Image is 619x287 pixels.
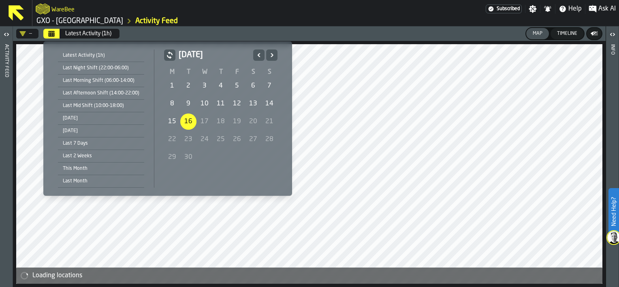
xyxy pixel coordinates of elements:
div: 6 [245,78,261,94]
div: Last Afternoon Shift (14:00-22:00) [58,89,144,98]
div: Wednesday 17 September 2025 [196,114,213,130]
div: Saturday 20 September 2025 [245,114,261,130]
div: 22 [164,131,180,148]
div: This Month [58,164,144,173]
div: 4 [213,78,229,94]
div: [DATE] [58,114,144,123]
div: Last 2 Weeks [58,152,144,161]
div: Saturday 13 September 2025 [245,96,261,112]
div: Last Month [58,177,144,186]
div: 25 [213,131,229,148]
button: button- [164,49,175,61]
div: Thursday 11 September 2025 [213,96,229,112]
div: Wednesday 3 September 2025 [196,78,213,94]
div: Sunday 28 September 2025 [261,131,277,148]
div: 20 [245,114,261,130]
div: Friday 12 September 2025 [229,96,245,112]
div: 24 [196,131,213,148]
div: Last Morning Shift (06:00-14:00) [58,76,144,85]
div: 18 [213,114,229,130]
div: Last Mid Shift (10:00-18:00) [58,101,144,110]
div: 7 [261,78,277,94]
div: Friday 19 September 2025 [229,114,245,130]
div: Sunday 21 September 2025 [261,114,277,130]
div: Select date range Select date range [50,48,286,189]
th: T [213,67,229,77]
div: 8 [164,96,180,112]
th: W [196,67,213,77]
th: S [245,67,261,77]
div: Monday 15 September 2025 [164,114,180,130]
div: Latest Activity (1h) [58,51,144,60]
div: Saturday 6 September 2025 [245,78,261,94]
div: Tuesday 2 September 2025 [180,78,196,94]
div: 17 [196,114,213,130]
div: 10 [196,96,213,112]
div: 14 [261,96,277,112]
div: Monday 29 September 2025 [164,149,180,165]
div: 11 [213,96,229,112]
div: Tuesday 9 September 2025 [180,96,196,112]
th: M [164,67,180,77]
div: 5 [229,78,245,94]
div: 3 [196,78,213,94]
th: T [180,67,196,77]
div: Thursday 4 September 2025 [213,78,229,94]
div: Friday 26 September 2025 [229,131,245,148]
div: 1 [164,78,180,94]
div: Sunday 14 September 2025 [261,96,277,112]
table: September 2025 [164,67,277,166]
div: Wednesday 10 September 2025 [196,96,213,112]
div: 28 [261,131,277,148]
button: Previous [253,49,265,61]
div: Tuesday 23 September 2025 [180,131,196,148]
div: Thursday 18 September 2025 [213,114,229,130]
div: Thursday 25 September 2025 [213,131,229,148]
div: 12 [229,96,245,112]
div: 2 [180,78,196,94]
div: 29 [164,149,180,165]
div: 15 [164,114,180,130]
div: [DATE] [58,126,144,135]
div: Last 7 Days [58,139,144,148]
div: 13 [245,96,261,112]
div: Monday 22 September 2025 [164,131,180,148]
label: Need Help? [609,189,618,234]
div: 26 [229,131,245,148]
div: Monday 8 September 2025 [164,96,180,112]
div: Tuesday 30 September 2025 [180,149,196,165]
div: Sunday 7 September 2025 [261,78,277,94]
div: Friday 5 September 2025 [229,78,245,94]
div: September 2025 [164,49,277,166]
div: Saturday 27 September 2025 [245,131,261,148]
h2: [DATE] [179,49,250,61]
div: Last Night Shift (22:00-06:00) [58,64,144,73]
div: Monday 1 September 2025 [164,78,180,94]
th: S [261,67,277,77]
th: F [229,67,245,77]
div: 27 [245,131,261,148]
div: 23 [180,131,196,148]
div: 19 [229,114,245,130]
div: 9 [180,96,196,112]
div: Today, Selected Date: Tuesday 16 September 2025, Tuesday 16 September 2025 selected, Last availab... [180,114,196,130]
button: Next [266,49,277,61]
div: 30 [180,149,196,165]
div: 21 [261,114,277,130]
div: Wednesday 24 September 2025 [196,131,213,148]
div: 16 [180,114,196,130]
